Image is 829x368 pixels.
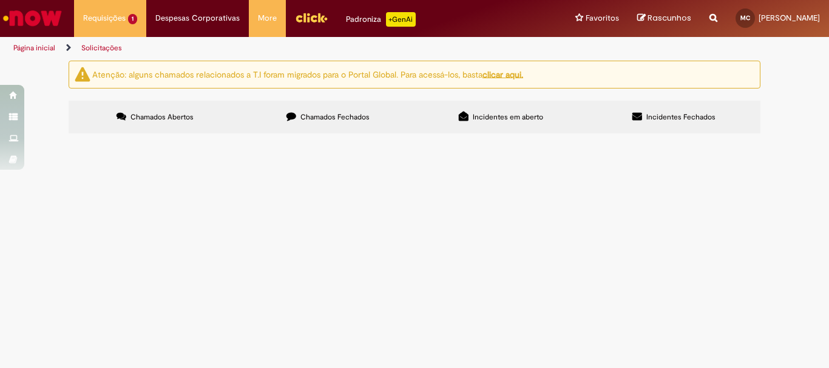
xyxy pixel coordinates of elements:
a: Rascunhos [637,13,691,24]
span: Favoritos [586,12,619,24]
span: Incidentes Fechados [646,112,716,122]
span: Requisições [83,12,126,24]
a: Página inicial [13,43,55,53]
div: Padroniza [346,12,416,27]
span: Chamados Abertos [130,112,194,122]
span: 1 [128,14,137,24]
ul: Trilhas de página [9,37,544,59]
span: MC [740,14,750,22]
p: +GenAi [386,12,416,27]
span: [PERSON_NAME] [759,13,820,23]
img: ServiceNow [1,6,64,30]
ng-bind-html: Atenção: alguns chamados relacionados a T.I foram migrados para o Portal Global. Para acessá-los,... [92,69,523,79]
span: Rascunhos [648,12,691,24]
span: Despesas Corporativas [155,12,240,24]
span: Chamados Fechados [300,112,370,122]
img: click_logo_yellow_360x200.png [295,8,328,27]
span: Incidentes em aberto [473,112,543,122]
a: Solicitações [81,43,122,53]
span: More [258,12,277,24]
a: clicar aqui. [482,69,523,79]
